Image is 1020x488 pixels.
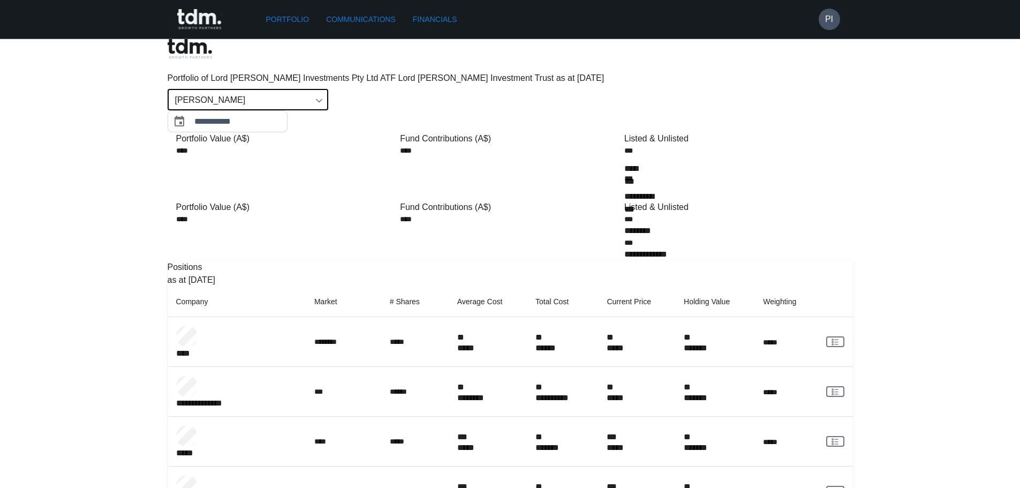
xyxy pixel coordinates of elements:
[322,10,400,29] a: Communications
[409,10,461,29] a: Financials
[598,287,675,317] th: Current Price
[825,13,833,26] h6: PI
[675,287,754,317] th: Holding Value
[400,201,620,214] div: Fund Contributions (A$)
[400,132,620,145] div: Fund Contributions (A$)
[449,287,527,317] th: Average Cost
[176,201,396,214] div: Portfolio Value (A$)
[168,261,853,274] p: Positions
[169,111,190,132] button: Choose date, selected date is Aug 31, 2025
[624,132,844,145] div: Listed & Unlisted
[754,287,818,317] th: Weighting
[168,72,853,85] p: Portfolio of Lord [PERSON_NAME] Investments Pty Ltd ATF Lord [PERSON_NAME] Investment Trust as at...
[306,287,381,317] th: Market
[826,386,844,397] a: View Client Communications
[826,336,844,347] a: View Client Communications
[832,339,838,344] g: rgba(16, 24, 40, 0.6
[527,287,598,317] th: Total Cost
[832,438,838,444] g: rgba(16, 24, 40, 0.6
[168,287,306,317] th: Company
[381,287,449,317] th: # Shares
[819,9,840,30] button: PI
[624,201,844,214] div: Listed & Unlisted
[832,388,838,394] g: rgba(16, 24, 40, 0.6
[168,274,853,287] p: as at [DATE]
[168,89,328,110] div: [PERSON_NAME]
[262,10,314,29] a: Portfolio
[176,132,396,145] div: Portfolio Value (A$)
[826,436,844,447] a: View Client Communications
